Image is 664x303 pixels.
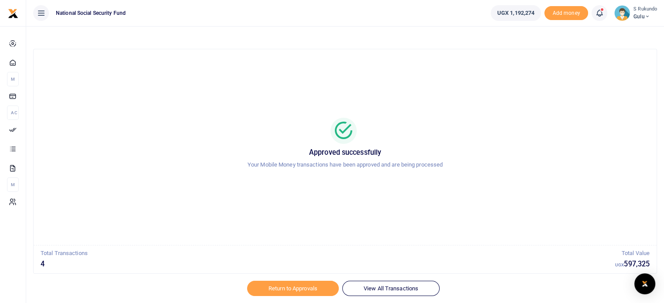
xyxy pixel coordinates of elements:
h5: Approved successfully [44,148,646,157]
li: M [7,72,19,86]
p: Total Value [615,249,650,258]
a: Add money [544,9,588,16]
small: S Rukundo [633,6,657,13]
img: profile-user [614,5,630,21]
small: UGX [615,262,624,267]
a: View All Transactions [342,281,440,296]
a: logo-small logo-large logo-large [8,10,18,16]
li: Ac [7,106,19,120]
span: Gulu [633,13,657,20]
div: Open Intercom Messenger [634,273,655,294]
span: UGX 1,192,274 [497,9,534,17]
h5: 597,325 [615,260,650,269]
p: Your Mobile Money transactions have been approved and are being processed [44,160,646,170]
a: UGX 1,192,274 [491,5,541,21]
li: Toup your wallet [544,6,588,20]
h5: 4 [41,260,615,269]
a: profile-user S Rukundo Gulu [614,5,657,21]
span: Add money [544,6,588,20]
p: Total Transactions [41,249,615,258]
li: M [7,177,19,192]
span: National Social Security Fund [52,9,129,17]
li: Wallet ballance [487,5,544,21]
img: logo-small [8,8,18,19]
a: Return to Approvals [247,281,339,296]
